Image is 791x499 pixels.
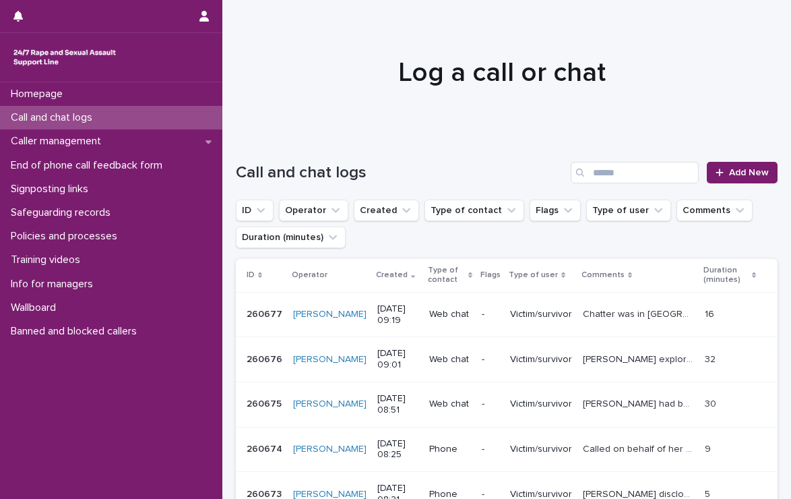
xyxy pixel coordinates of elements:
button: Operator [279,200,348,221]
p: Victim/survivor [510,399,572,410]
h1: Call and chat logs [236,163,565,183]
p: Safeguarding records [5,206,121,219]
img: rhQMoQhaT3yELyF149Cw [11,44,119,71]
p: Policies and processes [5,230,128,243]
p: Web chat [429,399,471,410]
p: Homepage [5,88,73,100]
p: 260677 [247,306,285,320]
p: Phone [429,444,471,455]
button: Type of user [586,200,671,221]
a: [PERSON_NAME] [293,444,367,455]
p: [DATE] 09:01 [377,348,418,371]
p: 30 [705,396,719,410]
p: Emily explored experience of S.V by a guy recently, explored feelings and thoughts around it, Vis... [583,351,697,365]
p: Type of contact [428,263,465,288]
p: Victim/survivor [510,354,572,365]
button: Duration (minutes) [236,227,346,248]
p: Web chat [429,309,471,320]
p: End of phone call feedback form [5,159,173,172]
tr: 260674260674 [PERSON_NAME] [DATE] 08:25Phone-Victim/survivorCalled on behalf of her partner who w... [236,427,778,472]
p: Caller management [5,135,112,148]
p: [DATE] 09:19 [377,303,418,326]
p: Info for managers [5,278,104,291]
p: 260676 [247,351,285,365]
p: 260674 [247,441,285,455]
p: Operator [292,268,327,283]
p: [DATE] 08:51 [377,393,418,416]
p: Created [376,268,408,283]
p: - [482,354,499,365]
button: Type of contact [424,200,524,221]
p: - [482,309,499,320]
p: - [482,399,499,410]
p: - [482,444,499,455]
a: [PERSON_NAME] [293,399,367,410]
button: ID [236,200,274,221]
p: 16 [705,306,717,320]
button: Flags [530,200,581,221]
p: Called on behalf of her partner who was reaped while abroad. Waned to find out out about options ... [583,441,697,455]
p: Comments [581,268,625,283]
span: Add New [729,168,769,177]
button: Comments [676,200,753,221]
tr: 260676260676 [PERSON_NAME] [DATE] 09:01Web chat-Victim/survivor[PERSON_NAME] explored experience ... [236,337,778,382]
button: Created [354,200,419,221]
a: [PERSON_NAME] [293,354,367,365]
p: Victim/survivor [510,444,572,455]
p: Banned and blocked callers [5,325,148,338]
p: Training videos [5,254,91,266]
a: Add New [707,162,778,183]
p: Call and chat logs [5,111,103,124]
tr: 260677260677 [PERSON_NAME] [DATE] 09:19Web chat-Victim/survivorChatter was in [GEOGRAPHIC_DATA] b... [236,292,778,337]
p: 9 [705,441,714,455]
h1: Log a call or chat [236,57,767,89]
p: 260675 [247,396,284,410]
p: Chatter had been experiencing flashbacks and wanted to explore anger they were having. Psycho ed ... [583,396,697,410]
p: 32 [705,351,718,365]
p: Duration (minutes) [703,263,749,288]
p: ID [247,268,255,283]
p: Chatter was in Germany but had experienced sexual violence in the UK. Signposted to RCEW page app... [583,306,697,320]
p: Web chat [429,354,471,365]
p: [DATE] 08:25 [377,438,418,461]
input: Search [571,162,699,183]
tr: 260675260675 [PERSON_NAME] [DATE] 08:51Web chat-Victim/survivor[PERSON_NAME] had been experiencin... [236,382,778,427]
p: Flags [480,268,501,283]
p: Wallboard [5,301,67,314]
p: Signposting links [5,183,99,196]
p: Victim/survivor [510,309,572,320]
p: Type of user [509,268,558,283]
a: [PERSON_NAME] [293,309,367,320]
